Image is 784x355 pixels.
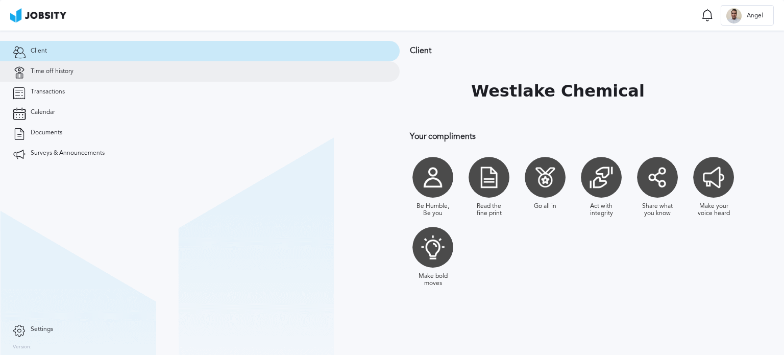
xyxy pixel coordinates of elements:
[696,203,731,217] div: Make your voice heard
[31,48,47,55] span: Client
[410,132,774,141] h3: Your compliments
[31,109,55,116] span: Calendar
[742,12,768,19] span: Angel
[31,68,73,75] span: Time off history
[726,8,742,23] div: A
[31,150,105,157] span: Surveys & Announcements
[534,203,556,210] div: Go all in
[31,326,53,333] span: Settings
[13,344,32,350] label: Version:
[471,203,507,217] div: Read the fine print
[640,203,675,217] div: Share what you know
[31,129,62,136] span: Documents
[583,203,619,217] div: Act with integrity
[721,5,774,26] button: AAngel
[31,88,65,96] span: Transactions
[415,273,451,287] div: Make bold moves
[415,203,451,217] div: Be Humble, Be you
[10,8,66,22] img: ab4bad089aa723f57921c736e9817d99.png
[471,82,645,101] h1: Westlake Chemical
[410,46,774,55] h3: Client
